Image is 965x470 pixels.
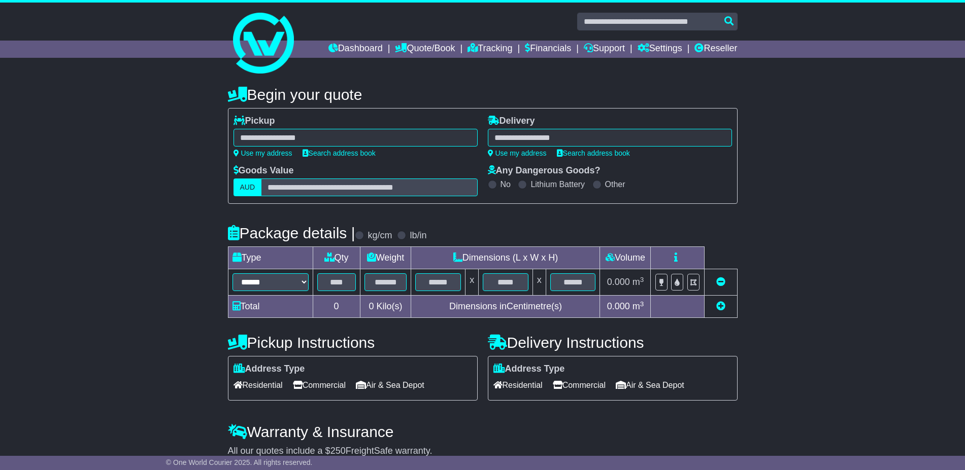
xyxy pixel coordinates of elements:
span: Commercial [293,377,346,393]
span: 0.000 [607,301,630,311]
h4: Delivery Instructions [488,334,738,351]
a: Dashboard [328,41,383,58]
a: Search address book [557,149,630,157]
td: Kilo(s) [360,296,411,318]
span: Air & Sea Depot [616,377,684,393]
div: All our quotes include a $ FreightSafe warranty. [228,446,738,457]
h4: Pickup Instructions [228,334,478,351]
td: x [533,269,546,296]
td: Weight [360,247,411,269]
span: © One World Courier 2025. All rights reserved. [166,458,313,466]
a: Remove this item [716,277,725,287]
a: Settings [638,41,682,58]
a: Quote/Book [395,41,455,58]
span: Air & Sea Depot [356,377,424,393]
a: Reseller [694,41,737,58]
label: Address Type [234,364,305,375]
h4: Package details | [228,225,355,241]
a: Use my address [488,149,547,157]
span: Residential [493,377,543,393]
sup: 3 [640,276,644,283]
h4: Warranty & Insurance [228,423,738,440]
a: Support [584,41,625,58]
label: Goods Value [234,165,294,176]
label: kg/cm [368,230,392,241]
td: Type [228,247,313,269]
td: Dimensions in Centimetre(s) [411,296,600,318]
td: Dimensions (L x W x H) [411,247,600,269]
label: Lithium Battery [530,179,585,189]
td: Total [228,296,313,318]
span: 0.000 [607,277,630,287]
label: Any Dangerous Goods? [488,165,601,176]
label: Pickup [234,116,275,127]
a: Use my address [234,149,292,157]
span: 250 [330,446,346,456]
a: Search address book [303,149,376,157]
label: lb/in [410,230,426,241]
td: Qty [313,247,360,269]
sup: 3 [640,300,644,308]
span: Commercial [553,377,606,393]
td: x [465,269,479,296]
span: Residential [234,377,283,393]
label: Address Type [493,364,565,375]
td: Volume [600,247,651,269]
label: AUD [234,178,262,196]
label: No [501,179,511,189]
a: Tracking [468,41,512,58]
a: Financials [525,41,571,58]
span: 0 [369,301,374,311]
label: Other [605,179,625,189]
label: Delivery [488,116,535,127]
h4: Begin your quote [228,86,738,103]
span: m [633,277,644,287]
td: 0 [313,296,360,318]
a: Add new item [716,301,725,311]
span: m [633,301,644,311]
